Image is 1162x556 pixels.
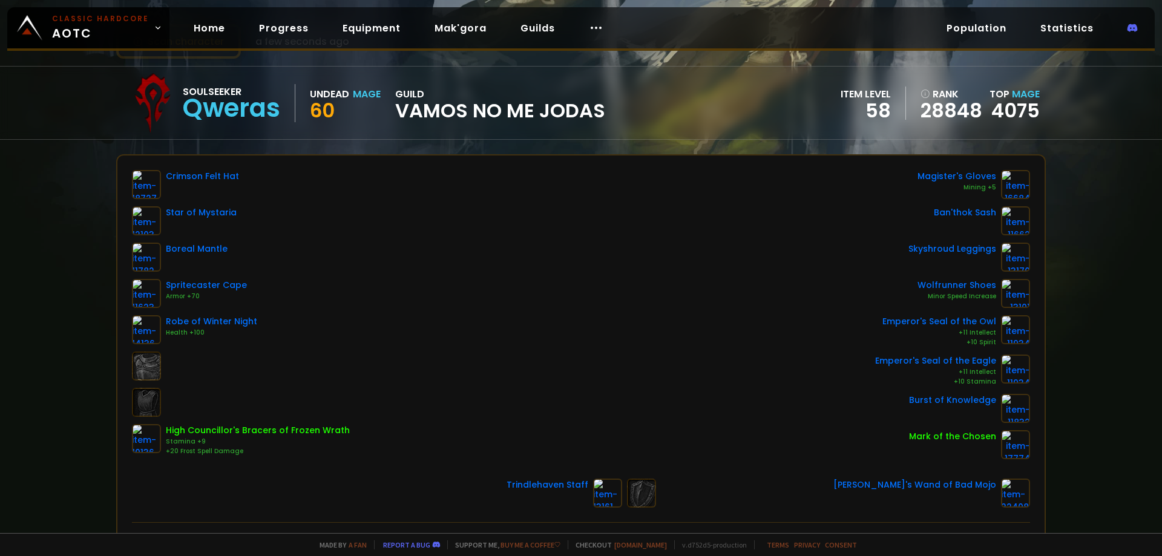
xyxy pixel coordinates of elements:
span: Checkout [568,540,667,549]
span: AOTC [52,13,149,42]
div: Trindlehaven Staff [507,479,588,491]
div: +10 Spirit [882,338,996,347]
div: Mark of the Chosen [909,430,996,443]
img: item-16684 [1001,170,1030,199]
a: Population [937,16,1016,41]
div: Emperor's Seal of the Owl [882,315,996,328]
div: item level [841,87,891,102]
div: Burst of Knowledge [909,394,996,407]
div: [PERSON_NAME]'s Wand of Bad Mojo [833,479,996,491]
span: 60 [310,97,335,124]
div: High Councillor's Bracers of Frozen Wrath [166,424,350,437]
div: Stamina +9 [166,437,350,446]
div: Undead [310,87,349,102]
a: a fan [349,540,367,549]
img: item-22408 [1001,479,1030,508]
a: Terms [767,540,789,549]
span: v. d752d5 - production [674,540,747,549]
div: +20 Frost Spell Damage [166,446,350,456]
div: Star of Mystaria [166,206,237,219]
img: item-14136 [132,315,161,344]
div: Skyshroud Leggings [908,243,996,255]
img: item-10136 [132,424,161,453]
a: Equipment [333,16,410,41]
img: item-11934 [1001,315,1030,344]
img: item-13101 [1001,279,1030,308]
span: Support me, [447,540,560,549]
a: Buy me a coffee [501,540,560,549]
img: item-11832 [1001,394,1030,423]
div: Wolfrunner Shoes [917,279,996,292]
img: item-11623 [132,279,161,308]
span: Vamos no me jodas [395,102,605,120]
a: Statistics [1031,16,1103,41]
a: Privacy [794,540,820,549]
a: Home [184,16,235,41]
div: +10 Stamina [875,377,996,387]
a: Consent [825,540,857,549]
div: Armor +70 [166,292,247,301]
div: Top [990,87,1040,102]
img: item-12103 [132,206,161,235]
div: Mage [353,87,381,102]
div: guild [395,87,605,120]
div: rank [921,87,982,102]
span: Made by [312,540,367,549]
a: Mak'gora [425,16,496,41]
img: item-11662 [1001,206,1030,235]
div: Health +100 [166,328,257,338]
small: Classic Hardcore [52,13,149,24]
img: item-18727 [132,170,161,199]
div: +11 Intellect [875,367,996,377]
img: item-11782 [132,243,161,272]
div: Soulseeker [183,84,280,99]
img: item-13170 [1001,243,1030,272]
a: 4075 [991,97,1040,124]
div: +11 Intellect [882,328,996,338]
div: Boreal Mantle [166,243,228,255]
div: Robe of Winter Night [166,315,257,328]
a: Classic HardcoreAOTC [7,7,169,48]
div: Spritecaster Cape [166,279,247,292]
div: Mining +5 [917,183,996,192]
img: item-13161 [593,479,622,508]
a: Report a bug [383,540,430,549]
div: Minor Speed Increase [917,292,996,301]
img: item-17774 [1001,430,1030,459]
a: Guilds [511,16,565,41]
a: [DOMAIN_NAME] [614,540,667,549]
div: Qweras [183,99,280,117]
div: Ban'thok Sash [934,206,996,219]
div: Crimson Felt Hat [166,170,239,183]
span: Mage [1012,87,1040,101]
div: 58 [841,102,891,120]
div: Emperor's Seal of the Eagle [875,355,996,367]
div: Magister's Gloves [917,170,996,183]
img: item-11934 [1001,355,1030,384]
a: Progress [249,16,318,41]
a: 28848 [921,102,982,120]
